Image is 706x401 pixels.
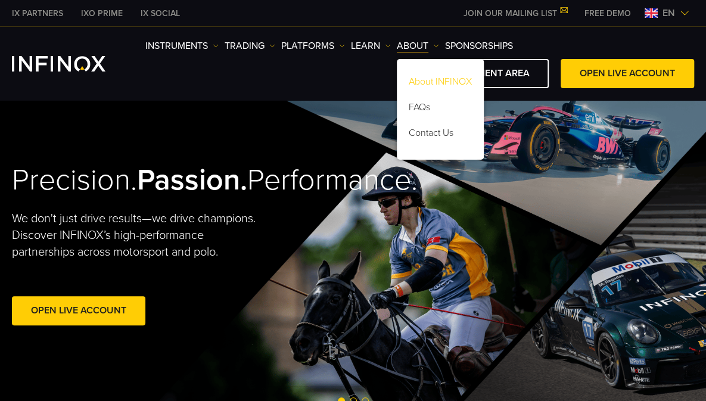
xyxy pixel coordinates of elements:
[225,39,275,53] a: TRADING
[658,6,680,20] span: en
[12,56,133,72] a: INFINOX Logo
[561,59,694,88] a: OPEN LIVE ACCOUNT
[3,7,72,20] a: INFINOX
[132,7,189,20] a: INFINOX
[281,39,345,53] a: PLATFORMS
[397,97,484,122] a: FAQs
[12,296,145,325] a: Open Live Account
[397,71,484,97] a: About INFINOX
[137,162,247,198] strong: Passion.
[12,210,257,260] p: We don't just drive results—we drive champions. Discover INFINOX’s high-performance partnerships ...
[145,39,219,53] a: Instruments
[351,39,391,53] a: Learn
[455,8,576,18] a: JOIN OUR MAILING LIST
[12,162,319,198] h2: Precision. Performance.
[445,39,513,53] a: SPONSORSHIPS
[397,122,484,148] a: Contact Us
[576,7,640,20] a: INFINOX MENU
[397,39,439,53] a: ABOUT
[72,7,132,20] a: INFINOX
